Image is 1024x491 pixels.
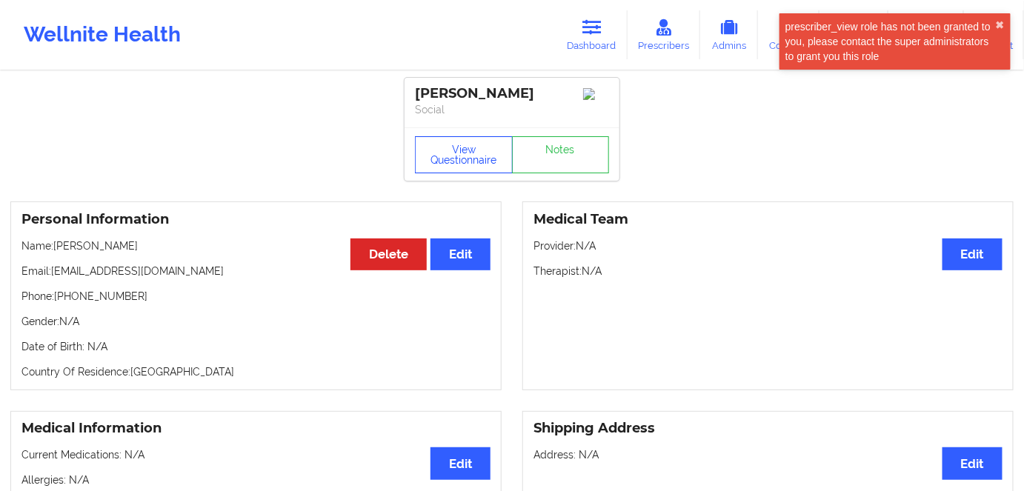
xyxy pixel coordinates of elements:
p: Date of Birth: N/A [21,339,491,354]
button: Edit [942,238,1003,270]
h3: Medical Team [533,211,1003,228]
a: Notes [512,136,610,173]
p: Social [415,102,609,117]
h3: Shipping Address [533,420,1003,437]
a: Dashboard [556,10,628,59]
h3: Personal Information [21,211,491,228]
a: Admins [700,10,758,59]
p: Provider: N/A [533,238,1003,253]
button: Edit [942,447,1003,479]
button: Edit [430,238,491,270]
p: Current Medications: N/A [21,447,491,462]
button: View Questionnaire [415,136,513,173]
p: Therapist: N/A [533,264,1003,278]
div: [PERSON_NAME] [415,85,609,102]
p: Phone: [PHONE_NUMBER] [21,289,491,304]
a: Prescribers [628,10,701,59]
p: Email: [EMAIL_ADDRESS][DOMAIN_NAME] [21,264,491,278]
p: Gender: N/A [21,314,491,329]
button: Delete [350,238,427,270]
button: close [996,19,1005,31]
p: Allergies: N/A [21,472,491,487]
p: Country Of Residence: [GEOGRAPHIC_DATA] [21,364,491,379]
p: Name: [PERSON_NAME] [21,238,491,253]
a: Coaches [758,10,819,59]
div: prescriber_view role has not been granted to you, please contact the super administrators to gran... [785,19,996,64]
p: Address: N/A [533,447,1003,462]
img: Image%2Fplaceholer-image.png [583,88,609,100]
button: Edit [430,447,491,479]
h3: Medical Information [21,420,491,437]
